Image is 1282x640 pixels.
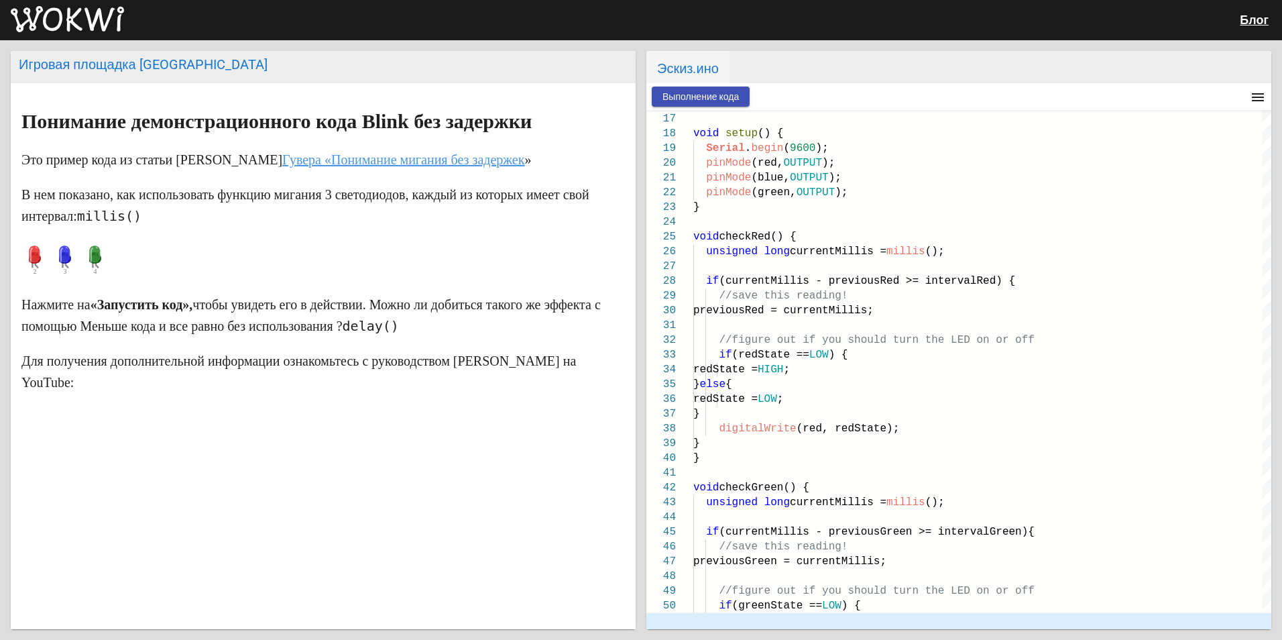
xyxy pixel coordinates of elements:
[790,142,815,154] span: 9600
[822,600,841,612] span: LOW
[719,482,809,494] span: checkGreen() {
[646,126,676,141] div: 18
[719,349,732,361] span: if
[732,349,809,361] span: (redState ==
[646,170,676,185] div: 21
[758,364,783,376] span: HIGH
[764,496,790,509] span: long
[646,244,676,259] div: 26
[77,208,141,224] code: millis()
[925,246,945,258] span: ();
[925,496,945,509] span: ();
[790,496,886,509] span: currentMillis =
[646,185,676,200] div: 22
[719,541,848,553] span: //save this reading!
[1028,526,1035,538] span: {
[693,555,886,568] span: previousGreen = currentMillis;
[790,246,886,258] span: currentMillis =
[758,127,783,140] span: () {
[706,275,719,287] span: if
[646,480,676,495] div: 42
[646,598,676,613] div: 50
[646,525,676,539] div: 45
[783,157,822,169] span: OUTPUT
[646,421,676,436] div: 38
[797,423,900,435] span: (red, redState);
[719,600,732,612] span: if
[646,466,676,480] div: 41
[21,187,589,223] font: В нем показано, как использовать функцию мигания 3 светодиодов, каждый из которых имеет свой инте...
[815,142,828,154] span: );
[829,172,841,184] span: );
[783,142,790,154] span: (
[646,259,676,274] div: 27
[21,297,601,333] font: Нажмите на чтобы увидеть его в действии. Можно ли добиться такого же эффекта с помощью Меньше код...
[646,200,676,215] div: 23
[91,297,193,312] strong: «Запустить код»,
[21,350,625,393] p: Для получения дополнительной информации ознакомьтесь с руководством [PERSON_NAME] на YouTube:
[693,482,719,494] span: void
[706,496,758,509] span: unsigned
[706,186,751,199] span: pinMode
[693,127,719,140] span: void
[719,231,796,243] span: checkRed() {
[829,349,848,361] span: ) {
[646,288,676,303] div: 29
[783,364,790,376] span: ;
[719,423,796,435] span: digitalWrite
[751,157,783,169] span: (red,
[797,186,835,199] span: OUTPUT
[646,348,676,362] div: 33
[282,152,524,167] a: Гувера «Понимание мигания без задержек
[693,364,758,376] span: redState =
[886,496,925,509] span: millis
[693,378,700,390] span: }
[706,142,745,154] span: Serial
[751,186,796,199] span: (green,
[646,362,676,377] div: 34
[646,495,676,510] div: 43
[693,231,719,243] span: void
[646,51,730,83] span: Эскиз.ино
[719,290,848,302] span: //save this reading!
[706,246,758,258] span: unsigned
[764,246,790,258] span: long
[646,392,676,407] div: 36
[693,408,700,420] span: }
[745,142,752,154] span: .
[21,111,625,132] h1: Понимание демонстрационного кода Blink без задержки
[693,452,700,464] span: }
[835,186,848,199] span: );
[646,274,676,288] div: 28
[646,407,676,421] div: 37
[646,303,676,318] div: 30
[1250,89,1266,105] mat-icon: menu
[790,172,829,184] span: OUTPUT
[693,393,758,405] span: redState =
[732,600,822,612] span: (greenState ==
[719,334,1034,346] span: //figure out if you should turn the LED on or off
[886,246,925,258] span: millis
[646,510,676,525] div: 44
[646,377,676,392] div: 35
[751,142,783,154] span: begin
[693,437,700,449] span: }
[646,111,676,126] div: 17
[719,275,1015,287] span: (currentMillis - previousRed >= intervalRed) {
[646,318,676,333] div: 31
[646,436,676,451] div: 39
[725,378,732,390] span: {
[662,91,739,102] span: Выполнение кода
[652,87,750,107] button: Выполнение кода
[646,539,676,554] div: 46
[706,172,751,184] span: pinMode
[706,526,719,538] span: if
[809,349,829,361] span: LOW
[646,569,676,584] div: 48
[700,378,725,390] span: else
[646,333,676,348] div: 32
[646,156,676,170] div: 20
[646,451,676,466] div: 40
[1240,13,1269,27] a: Блог
[646,229,676,244] div: 25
